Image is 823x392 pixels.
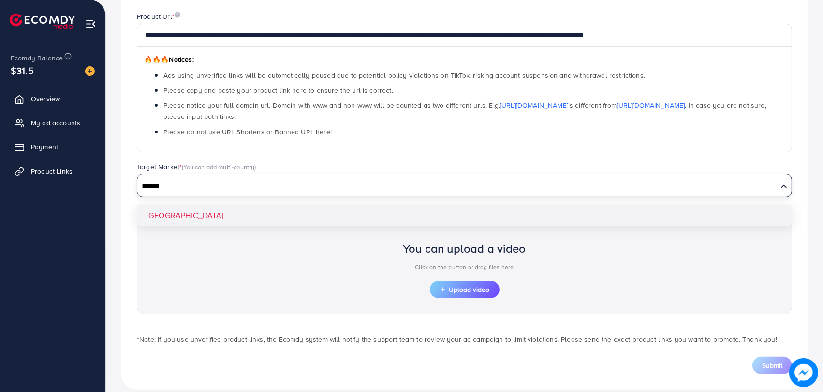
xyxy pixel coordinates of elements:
span: Please do not use URL Shortens or Banned URL here! [163,127,332,137]
img: menu [85,18,96,29]
button: Submit [752,357,792,374]
span: 🔥🔥🔥 [144,55,169,64]
span: Submit [762,361,782,370]
div: Search for option [137,174,792,197]
img: image [175,12,180,18]
button: Upload video [430,281,500,298]
a: [URL][DOMAIN_NAME] [500,101,568,110]
span: Please copy and paste your product link here to ensure the url is correct. [163,86,393,95]
a: Payment [7,137,98,157]
p: *Note: If you use unverified product links, the Ecomdy system will notify the support team to rev... [137,334,792,345]
input: Search for option [138,179,777,194]
label: Target Market [137,162,256,172]
span: Payment [31,142,58,152]
a: Product Links [7,161,98,181]
p: Click on the button or drag files here [403,261,526,273]
span: Ecomdy Balance [11,53,63,63]
li: [GEOGRAPHIC_DATA] [137,205,792,226]
label: Product Url [137,12,180,21]
span: (You can add multi-country) [182,162,256,171]
img: image [789,358,818,387]
img: logo [10,14,75,29]
span: Overview [31,94,60,103]
img: image [85,66,95,76]
span: $31.5 [11,63,34,77]
a: Overview [7,89,98,108]
h2: You can upload a video [403,242,526,256]
span: Ads using unverified links will be automatically paused due to potential policy violations on Tik... [163,71,645,80]
span: Product Links [31,166,73,176]
a: My ad accounts [7,113,98,132]
span: Upload video [440,286,490,293]
span: Notices: [144,55,194,64]
a: [URL][DOMAIN_NAME] [617,101,685,110]
span: My ad accounts [31,118,80,128]
span: Please notice your full domain url. Domain with www and non-www will be counted as two different ... [163,101,766,121]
